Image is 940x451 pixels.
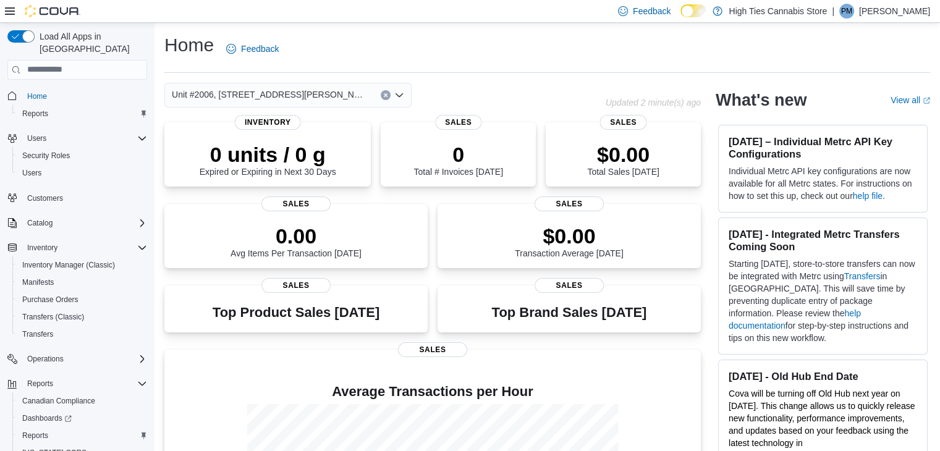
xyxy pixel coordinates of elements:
[515,224,624,248] p: $0.00
[832,4,834,19] p: |
[492,305,647,320] h3: Top Brand Sales [DATE]
[22,168,41,178] span: Users
[22,240,62,255] button: Inventory
[200,142,336,177] div: Expired or Expiring in Next 30 Days
[17,148,75,163] a: Security Roles
[844,271,881,281] a: Transfers
[17,275,59,290] a: Manifests
[413,142,502,167] p: 0
[2,239,152,256] button: Inventory
[535,196,604,211] span: Sales
[729,258,917,344] p: Starting [DATE], store-to-store transfers can now be integrated with Metrc using in [GEOGRAPHIC_D...
[22,109,48,119] span: Reports
[164,33,214,57] h1: Home
[17,428,53,443] a: Reports
[515,224,624,258] div: Transaction Average [DATE]
[22,396,95,406] span: Canadian Compliance
[12,410,152,427] a: Dashboards
[22,191,68,206] a: Customers
[2,214,152,232] button: Catalog
[22,190,147,206] span: Customers
[716,90,807,110] h2: What's new
[221,36,284,61] a: Feedback
[606,98,701,107] p: Updated 2 minute(s) ago
[600,115,646,130] span: Sales
[398,342,467,357] span: Sales
[27,379,53,389] span: Reports
[729,4,827,19] p: High Ties Cannabis Store
[174,384,691,399] h4: Average Transactions per Hour
[27,243,57,253] span: Inventory
[22,88,147,104] span: Home
[680,4,706,17] input: Dark Mode
[413,142,502,177] div: Total # Invoices [DATE]
[12,256,152,274] button: Inventory Manager (Classic)
[25,5,80,17] img: Cova
[17,394,100,408] a: Canadian Compliance
[22,376,147,391] span: Reports
[22,376,58,391] button: Reports
[394,90,404,100] button: Open list of options
[859,4,930,19] p: [PERSON_NAME]
[22,131,51,146] button: Users
[12,392,152,410] button: Canadian Compliance
[17,258,147,272] span: Inventory Manager (Classic)
[891,95,930,105] a: View allExternal link
[213,305,379,320] h3: Top Product Sales [DATE]
[12,326,152,343] button: Transfers
[729,165,917,202] p: Individual Metrc API key configurations are now available for all Metrc states. For instructions ...
[22,240,147,255] span: Inventory
[2,189,152,207] button: Customers
[853,191,883,201] a: help file
[17,275,147,290] span: Manifests
[22,352,69,366] button: Operations
[22,431,48,440] span: Reports
[261,278,331,293] span: Sales
[17,166,147,180] span: Users
[27,91,47,101] span: Home
[22,295,78,305] span: Purchase Orders
[633,5,671,17] span: Feedback
[841,4,852,19] span: PM
[839,4,854,19] div: Paul Martel
[381,90,391,100] button: Clear input
[435,115,481,130] span: Sales
[2,375,152,392] button: Reports
[17,292,83,307] a: Purchase Orders
[35,30,147,55] span: Load All Apps in [GEOGRAPHIC_DATA]
[587,142,659,177] div: Total Sales [DATE]
[27,133,46,143] span: Users
[235,115,301,130] span: Inventory
[2,87,152,105] button: Home
[12,147,152,164] button: Security Roles
[17,411,77,426] a: Dashboards
[241,43,279,55] span: Feedback
[12,274,152,291] button: Manifests
[17,310,89,324] a: Transfers (Classic)
[17,428,147,443] span: Reports
[22,277,54,287] span: Manifests
[17,310,147,324] span: Transfers (Classic)
[22,352,147,366] span: Operations
[17,258,120,272] a: Inventory Manager (Classic)
[12,105,152,122] button: Reports
[17,411,147,426] span: Dashboards
[17,394,147,408] span: Canadian Compliance
[12,291,152,308] button: Purchase Orders
[587,142,659,167] p: $0.00
[22,260,115,270] span: Inventory Manager (Classic)
[729,370,917,382] h3: [DATE] - Old Hub End Date
[22,131,147,146] span: Users
[12,308,152,326] button: Transfers (Classic)
[17,166,46,180] a: Users
[729,135,917,160] h3: [DATE] – Individual Metrc API Key Configurations
[231,224,362,258] div: Avg Items Per Transaction [DATE]
[261,196,331,211] span: Sales
[200,142,336,167] p: 0 units / 0 g
[729,308,861,331] a: help documentation
[22,413,72,423] span: Dashboards
[17,148,147,163] span: Security Roles
[22,329,53,339] span: Transfers
[17,327,147,342] span: Transfers
[923,97,930,104] svg: External link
